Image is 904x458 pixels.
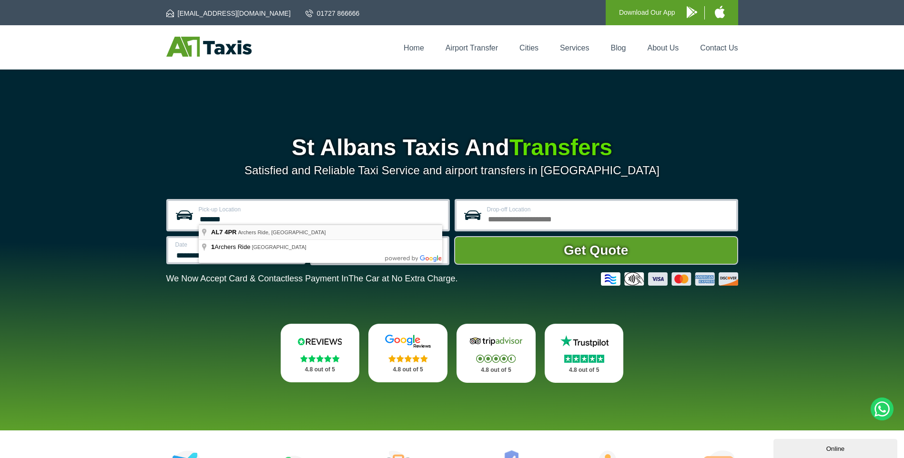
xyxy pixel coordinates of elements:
span: 1 [211,243,214,250]
span: Archers Ride, [GEOGRAPHIC_DATA] [238,229,325,235]
p: 4.8 out of 5 [555,364,613,376]
a: Trustpilot Stars 4.8 out of 5 [545,324,624,383]
span: Transfers [509,135,612,160]
img: Reviews.io [291,334,348,348]
p: We Now Accept Card & Contactless Payment In [166,274,458,284]
span: Archers Ride [211,243,252,250]
img: Credit And Debit Cards [601,272,738,286]
label: Drop-off Location [487,207,731,212]
img: Stars [476,355,516,363]
a: About Us [648,44,679,52]
span: The Car at No Extra Charge. [348,274,457,283]
img: A1 Taxis Android App [687,6,697,18]
p: 4.8 out of 5 [467,364,525,376]
img: Stars [564,355,604,363]
img: A1 Taxis St Albans LTD [166,37,252,57]
a: 01727 866666 [305,9,360,18]
img: Tripadvisor [467,334,525,348]
img: Stars [388,355,428,362]
a: Google Stars 4.8 out of 5 [368,324,447,382]
a: Cities [519,44,538,52]
span: [GEOGRAPHIC_DATA] [252,244,306,250]
iframe: chat widget [773,437,899,458]
img: Google [379,334,437,348]
a: Contact Us [700,44,738,52]
button: Get Quote [454,236,738,265]
a: Airport Transfer [446,44,498,52]
a: Home [404,44,424,52]
p: Download Our App [619,7,675,19]
h1: St Albans Taxis And [166,136,738,159]
label: Pick-up Location [199,207,442,212]
img: Stars [300,355,340,362]
a: Reviews.io Stars 4.8 out of 5 [281,324,360,382]
p: Satisfied and Reliable Taxi Service and airport transfers in [GEOGRAPHIC_DATA] [166,164,738,177]
a: Tripadvisor Stars 4.8 out of 5 [457,324,536,383]
img: Trustpilot [556,334,613,348]
img: A1 Taxis iPhone App [715,6,725,18]
a: Blog [610,44,626,52]
label: Date [175,242,298,248]
a: [EMAIL_ADDRESS][DOMAIN_NAME] [166,9,291,18]
a: Services [560,44,589,52]
p: 4.8 out of 5 [291,364,349,376]
p: 4.8 out of 5 [379,364,437,376]
span: AL7 4PR [211,229,236,236]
